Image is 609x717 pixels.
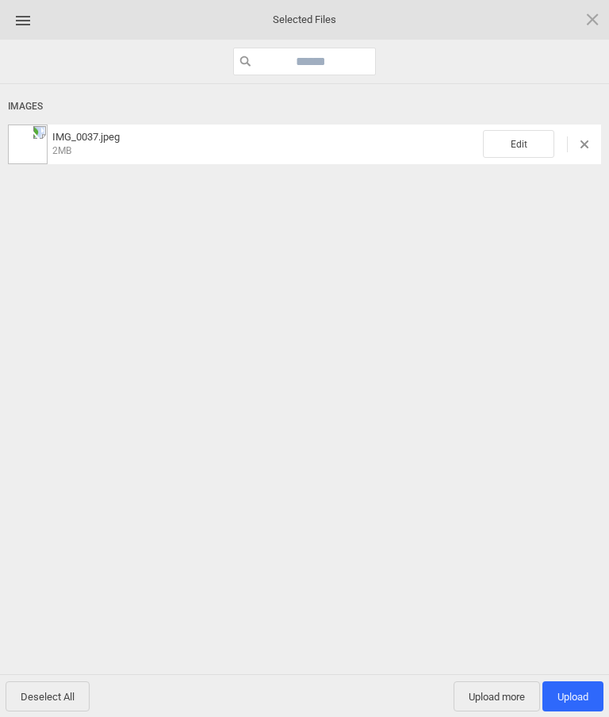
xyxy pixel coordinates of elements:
span: 2MB [52,145,71,156]
span: Upload [542,681,603,711]
span: Upload [557,691,588,703]
span: Selected Files [225,13,384,27]
span: Deselect All [6,681,90,711]
span: Edit [483,130,554,158]
div: Images [8,92,601,121]
span: IMG_0037.jpeg [48,131,483,157]
span: Click here or hit ESC to close picker [584,10,601,28]
img: d569656e-84b2-4677-a8cd-c16b0a95d3b9 [8,125,48,164]
span: IMG_0037.jpeg [52,131,120,143]
span: Upload more [454,681,540,711]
